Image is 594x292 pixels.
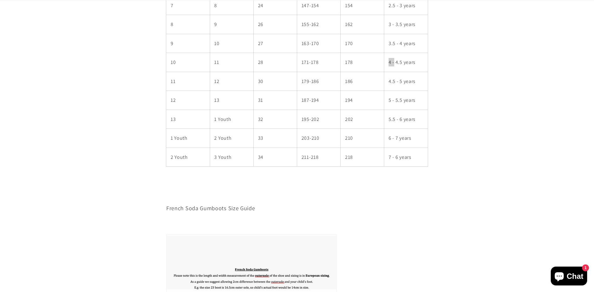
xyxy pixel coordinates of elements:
td: 3 Youth [210,148,253,166]
td: 1 Youth [166,129,210,148]
td: 13 [166,110,210,128]
td: 3.5 - 4 years [384,34,428,53]
td: 9 [166,34,210,53]
td: 10 [166,53,210,72]
td: 203-210 [297,129,340,148]
td: 33 [253,129,297,148]
td: 163-170 [297,34,340,53]
td: 10 [210,34,253,53]
td: 5.5 - 6 years [384,110,428,128]
td: 155-162 [297,15,340,34]
p: French Soda Gumboots Size Guide [166,203,428,213]
td: 5 - 5.5 years [384,91,428,110]
td: 30 [253,72,297,91]
td: 31 [253,91,297,110]
td: 186 [341,72,384,91]
td: 28 [253,53,297,72]
td: 171-178 [297,53,340,72]
td: 210 [341,129,384,148]
td: 27 [253,34,297,53]
td: 4.5 - 5 years [384,72,428,91]
td: 202 [341,110,384,128]
td: 11 [166,72,210,91]
inbox-online-store-chat: Shopify online store chat [549,267,589,287]
td: 1 Youth [210,110,253,128]
td: 8 [166,15,210,34]
td: 179-186 [297,72,340,91]
td: 194 [341,91,384,110]
td: 170 [341,34,384,53]
td: 2 Youth [166,148,210,166]
td: 162 [341,15,384,34]
td: 3 - 3.5 years [384,15,428,34]
td: 12 [166,91,210,110]
td: 178 [341,53,384,72]
td: 34 [253,148,297,166]
td: 7 - 6 years [384,148,428,166]
td: 6 - 7 years [384,129,428,148]
td: 13 [210,91,253,110]
td: 195-202 [297,110,340,128]
td: 26 [253,15,297,34]
td: 218 [341,148,384,166]
td: 12 [210,72,253,91]
td: 4 - 4.5 years [384,53,428,72]
td: 187-194 [297,91,340,110]
td: 9 [210,15,253,34]
td: 211-218 [297,148,340,166]
td: 2 Youth [210,129,253,148]
td: 11 [210,53,253,72]
td: 32 [253,110,297,128]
